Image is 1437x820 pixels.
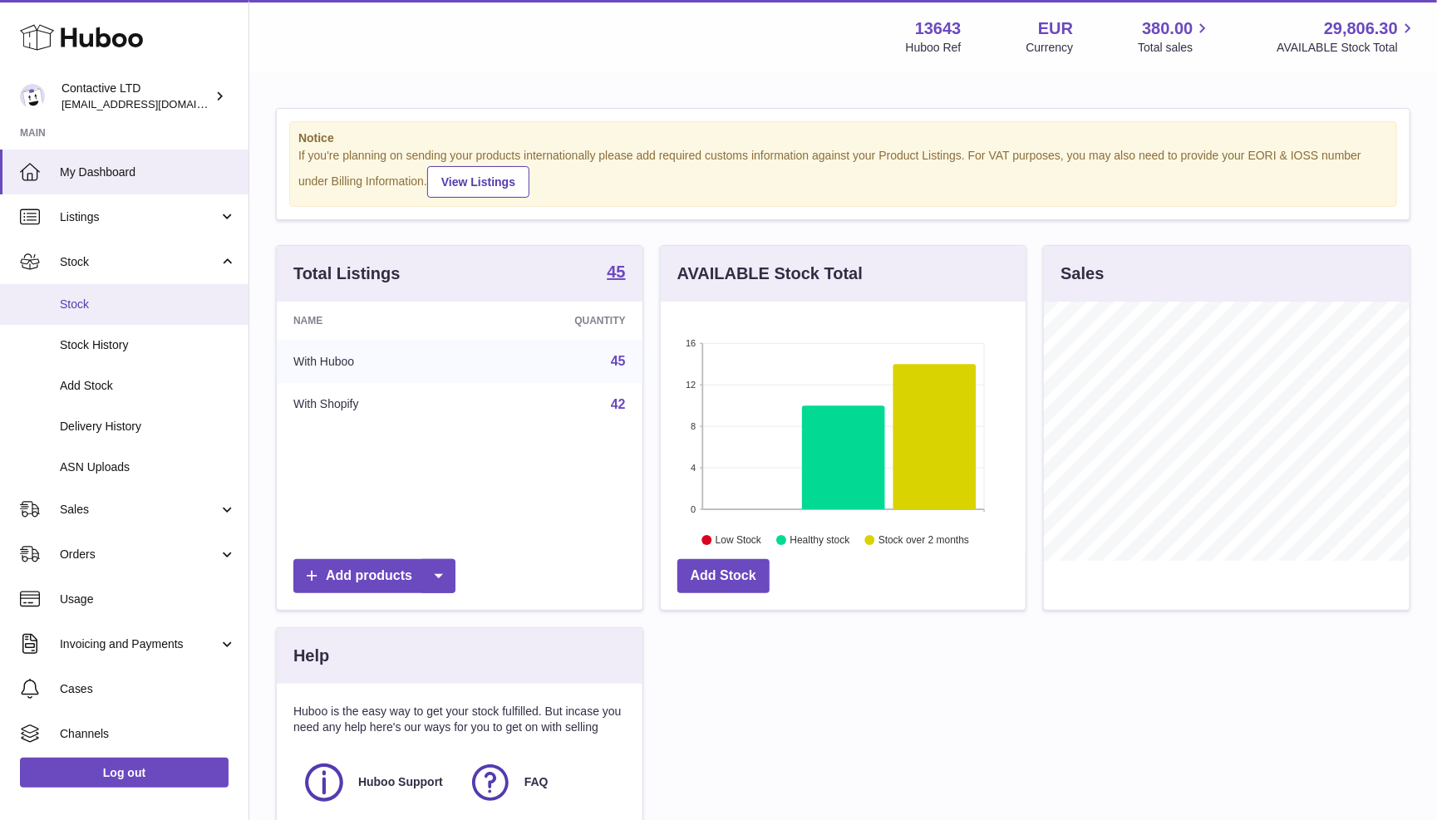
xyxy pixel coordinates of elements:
[691,463,696,473] text: 4
[62,97,244,110] span: [EMAIL_ADDRESS][DOMAIN_NAME]
[60,547,219,562] span: Orders
[277,340,474,383] td: With Huboo
[277,302,474,340] th: Name
[906,40,962,56] div: Huboo Ref
[60,636,219,652] span: Invoicing and Payments
[716,534,762,546] text: Low Stock
[298,148,1388,198] div: If you're planning on sending your products internationally please add required customs informati...
[677,263,863,285] h3: AVAILABLE Stock Total
[691,421,696,431] text: 8
[293,704,626,735] p: Huboo is the easy way to get your stock fulfilled. But incase you need any help here's our ways f...
[60,378,236,394] span: Add Stock
[20,758,229,788] a: Log out
[607,263,625,280] strong: 45
[20,84,45,109] img: soul@SOWLhome.com
[293,645,329,667] h3: Help
[298,130,1388,146] strong: Notice
[302,760,451,805] a: Huboo Support
[878,534,969,546] text: Stock over 2 months
[1277,17,1417,56] a: 29,806.30 AVAILABLE Stock Total
[60,209,219,225] span: Listings
[790,534,850,546] text: Healthy stock
[1038,17,1073,40] strong: EUR
[60,419,236,435] span: Delivery History
[1026,40,1074,56] div: Currency
[677,559,770,593] a: Add Stock
[60,297,236,312] span: Stock
[607,263,625,283] a: 45
[60,502,219,518] span: Sales
[60,592,236,607] span: Usage
[611,354,626,368] a: 45
[1061,263,1104,285] h3: Sales
[468,760,618,805] a: FAQ
[358,774,443,790] span: Huboo Support
[611,397,626,411] a: 42
[686,338,696,348] text: 16
[60,164,236,180] span: My Dashboard
[1138,40,1212,56] span: Total sales
[277,383,474,426] td: With Shopify
[293,263,401,285] h3: Total Listings
[60,337,236,353] span: Stock History
[1277,40,1417,56] span: AVAILABLE Stock Total
[915,17,962,40] strong: 13643
[1324,17,1398,40] span: 29,806.30
[686,380,696,390] text: 12
[1138,17,1212,56] a: 380.00 Total sales
[60,726,236,742] span: Channels
[293,559,455,593] a: Add products
[691,504,696,514] text: 0
[427,166,529,198] a: View Listings
[60,254,219,270] span: Stock
[524,774,549,790] span: FAQ
[60,681,236,697] span: Cases
[1142,17,1193,40] span: 380.00
[62,81,211,112] div: Contactive LTD
[474,302,642,340] th: Quantity
[60,459,236,475] span: ASN Uploads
